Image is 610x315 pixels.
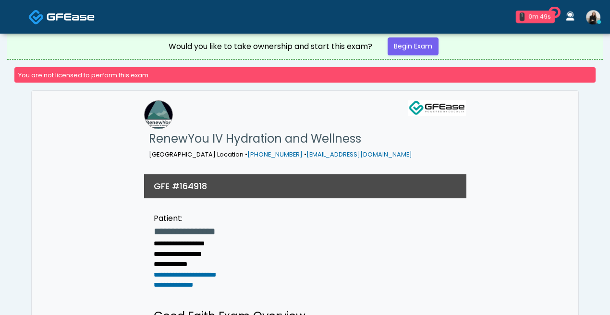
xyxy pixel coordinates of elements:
span: • [245,150,247,158]
img: GFEase Logo [408,100,466,116]
a: [EMAIL_ADDRESS][DOMAIN_NAME] [306,150,412,158]
h3: GFE #164918 [154,180,207,192]
small: [GEOGRAPHIC_DATA] Location [149,150,412,158]
img: RenewYou IV Hydration and Wellness [144,100,173,129]
h1: RenewYou IV Hydration and Wellness [149,129,412,148]
div: 1 [520,12,525,21]
div: Would you like to take ownership and start this exam? [169,41,372,52]
img: Docovia [47,12,95,22]
small: You are not licensed to perform this exam. [18,71,150,79]
a: Docovia [28,1,95,32]
img: Sydney Lundberg [586,10,600,24]
a: 1 0m 49s [510,7,561,27]
span: • [304,150,306,158]
div: Patient: [154,213,216,224]
a: Begin Exam [388,37,439,55]
a: [PHONE_NUMBER] [247,150,303,158]
div: 0m 49s [528,12,551,21]
img: Docovia [28,9,44,25]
